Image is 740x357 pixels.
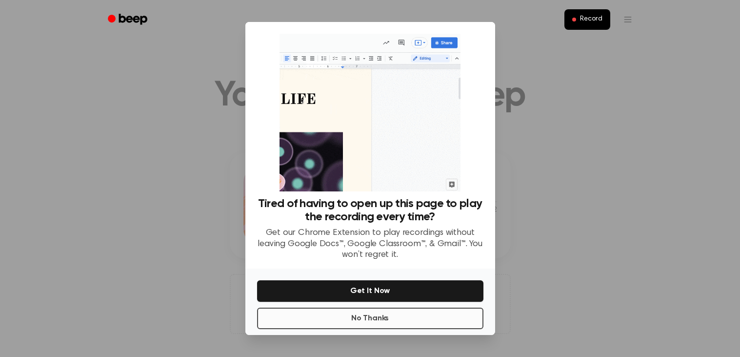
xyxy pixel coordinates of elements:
img: Beep extension in action [280,34,460,191]
p: Get our Chrome Extension to play recordings without leaving Google Docs™, Google Classroom™, & Gm... [257,228,483,261]
span: Record [580,15,602,24]
button: No Thanks [257,308,483,329]
button: Get It Now [257,280,483,302]
a: Beep [101,10,156,29]
button: Open menu [616,8,640,31]
button: Record [564,9,610,30]
h3: Tired of having to open up this page to play the recording every time? [257,197,483,224]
